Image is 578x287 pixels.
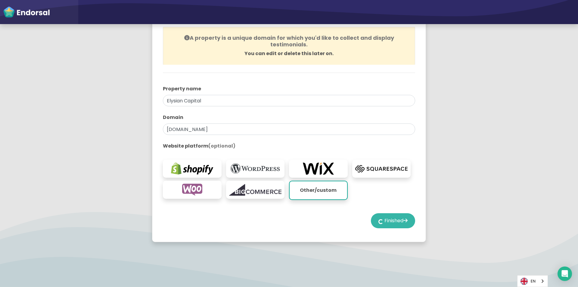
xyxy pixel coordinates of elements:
p: You can edit or delete this later on. [171,50,407,57]
input: eg. My Website [163,95,415,106]
div: Open Intercom Messenger [558,267,572,281]
label: Website platform [163,142,415,150]
img: wordpress.org-logo.png [229,163,282,175]
div: Language [517,275,548,287]
h4: A property is a unique domain for which you'd like to collect and display testimonials. [171,35,407,48]
input: eg. websitename.com [163,123,415,135]
aside: Language selected: English [517,275,548,287]
a: EN [517,276,548,287]
img: bigcommerce.com-logo.png [229,184,282,196]
button: Finished [371,213,415,228]
img: woocommerce.com-logo.png [166,184,219,196]
img: endorsal-logo-white@2x.png [3,6,50,18]
span: (optional) [208,142,235,149]
label: Property name [163,85,415,92]
p: Other/custom [293,184,344,196]
img: wix.com-logo.png [292,163,345,175]
img: squarespace.com-logo.png [355,163,408,175]
img: shopify.com-logo.png [166,163,219,175]
label: Domain [163,114,415,121]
